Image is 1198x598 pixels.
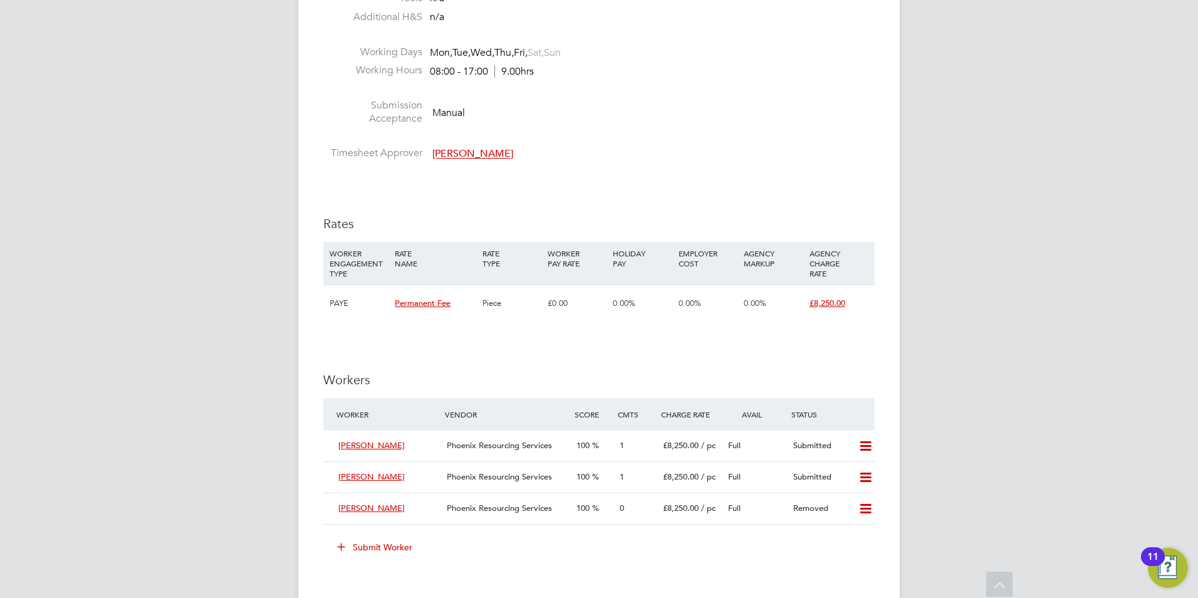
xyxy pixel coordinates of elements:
div: WORKER ENGAGEMENT TYPE [326,242,392,285]
span: Wed, [471,46,494,59]
span: 0.00% [679,298,701,308]
div: RATE TYPE [479,242,544,275]
div: Submitted [788,467,853,488]
span: 100 [576,440,590,451]
span: / pc [701,471,716,482]
span: [PERSON_NAME] [338,471,405,482]
div: AGENCY MARKUP [741,242,806,275]
span: Fri, [514,46,528,59]
div: WORKER PAY RATE [544,242,610,275]
div: Status [788,403,875,426]
span: [PERSON_NAME] [338,440,405,451]
div: Vendor [442,403,571,426]
span: 0 [620,503,624,513]
button: Submit Worker [328,537,422,557]
span: 9.00hrs [494,65,534,78]
span: n/a [430,11,444,23]
span: Manual [432,107,465,119]
label: Working Days [323,46,422,59]
span: / pc [701,440,716,451]
span: 0.00% [744,298,766,308]
label: Timesheet Approver [323,147,422,160]
span: 1 [620,471,624,482]
div: Submitted [788,436,853,456]
div: Cmts [615,403,658,426]
span: [PERSON_NAME] [432,148,513,160]
span: £8,250.00 [663,440,699,451]
span: Sat, [528,46,544,59]
span: Full [728,503,741,513]
span: Thu, [494,46,514,59]
div: HOLIDAY PAY [610,242,675,275]
div: Piece [479,285,544,322]
div: Avail [723,403,788,426]
label: Additional H&S [323,11,422,24]
div: Score [571,403,615,426]
button: Open Resource Center, 11 new notifications [1148,548,1188,588]
span: 100 [576,503,590,513]
span: Phoenix Resourcing Services [447,440,552,451]
div: 08:00 - 17:00 [430,65,534,78]
div: Worker [333,403,442,426]
h3: Rates [323,216,875,232]
span: 1 [620,440,624,451]
span: Sun [544,46,561,59]
span: 0.00% [613,298,635,308]
span: £8,250.00 [810,298,845,308]
label: Working Hours [323,64,422,77]
div: 11 [1147,557,1159,573]
span: £8,250.00 [663,503,699,513]
span: / pc [701,503,716,513]
div: Charge Rate [658,403,723,426]
span: Mon, [430,46,452,59]
div: EMPLOYER COST [675,242,741,275]
div: Removed [788,498,853,519]
div: RATE NAME [392,242,479,275]
span: Phoenix Resourcing Services [447,471,552,482]
span: Full [728,471,741,482]
div: PAYE [326,285,392,322]
span: Phoenix Resourcing Services [447,503,552,513]
span: Permanent Fee [395,298,451,308]
span: Tue, [452,46,471,59]
span: Full [728,440,741,451]
span: [PERSON_NAME] [338,503,405,513]
label: Submission Acceptance [323,99,422,125]
span: £8,250.00 [663,471,699,482]
div: £0.00 [544,285,610,322]
span: 100 [576,471,590,482]
div: AGENCY CHARGE RATE [806,242,872,285]
h3: Workers [323,372,875,388]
